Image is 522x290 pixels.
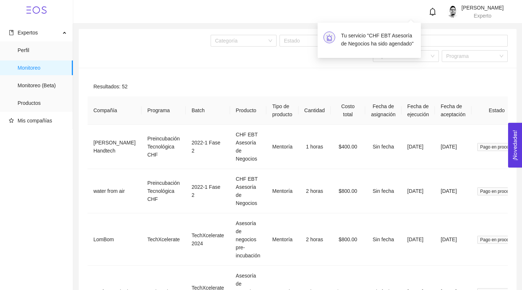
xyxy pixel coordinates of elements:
[266,96,298,125] th: Tipo de producto
[186,169,230,213] td: 2022-1 Fase 2
[18,118,52,124] span: Mis compañías
[477,187,517,195] span: Pago en proceso
[331,125,365,169] td: $400.00
[266,213,298,266] td: Mentoría
[435,213,471,266] td: [DATE]
[18,43,67,58] span: Perfil
[88,169,141,213] td: water from air
[141,169,186,213] td: Preincubación Tecnológica CHF
[18,60,67,75] span: Monitoreo
[365,96,401,125] th: Fecha de asignación
[266,169,298,213] td: Mentoría
[9,118,14,123] span: star
[401,169,435,213] td: [DATE]
[230,125,267,169] td: CHF EBT Asesoría de Negocios
[401,96,435,125] th: Fecha de ejecución
[508,123,522,168] button: Open Feedback Widget
[447,6,459,18] img: 1707428886497-369129966_10168132977270296_8412861624929021711_n.jpg
[365,213,401,266] td: Sin fecha
[141,125,186,169] td: Preincubación Tecnológica CHF
[299,213,331,266] td: 2 horas
[18,78,67,93] span: Monitoreo (Beta)
[359,37,503,45] input: Buscar
[401,125,435,169] td: [DATE]
[230,169,267,213] td: CHF EBT Asesoría de Negocios
[474,13,491,19] span: Experto
[365,125,401,169] td: Sin fecha
[435,169,471,213] td: [DATE]
[186,213,230,266] td: TechXcelerate 2024
[401,213,435,266] td: [DATE]
[186,125,230,169] td: 2022-1 Fase 2
[462,5,504,11] span: [PERSON_NAME]
[365,169,401,213] td: Sin fecha
[9,30,14,35] span: book
[477,236,517,244] span: Pago en proceso
[299,169,331,213] td: 2 horas
[341,32,415,48] h4: Tu servicio "CHF EBT Asesoría de Negocios ha sido agendado"
[88,213,141,266] td: LomBom
[429,8,437,16] span: bell
[18,96,67,110] span: Productos
[141,96,186,125] th: Programa
[141,213,186,266] td: TechXcelerate
[266,125,298,169] td: Mentoría
[88,77,508,96] div: Resultados: 52
[331,169,365,213] td: $800.00
[331,96,365,125] th: Costo total
[326,34,333,41] span: alert
[230,96,267,125] th: Producto
[331,213,365,266] td: $800.00
[435,125,471,169] td: [DATE]
[230,213,267,266] td: Asesoría de negocios pre-incubación
[435,96,471,125] th: Fecha de aceptación
[477,143,517,151] span: Pago en proceso
[186,96,230,125] th: Batch
[299,125,331,169] td: 1 horas
[18,30,38,36] span: Expertos
[88,96,141,125] th: Compañía
[88,125,141,169] td: [PERSON_NAME] Handtech
[299,96,331,125] th: Cantidad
